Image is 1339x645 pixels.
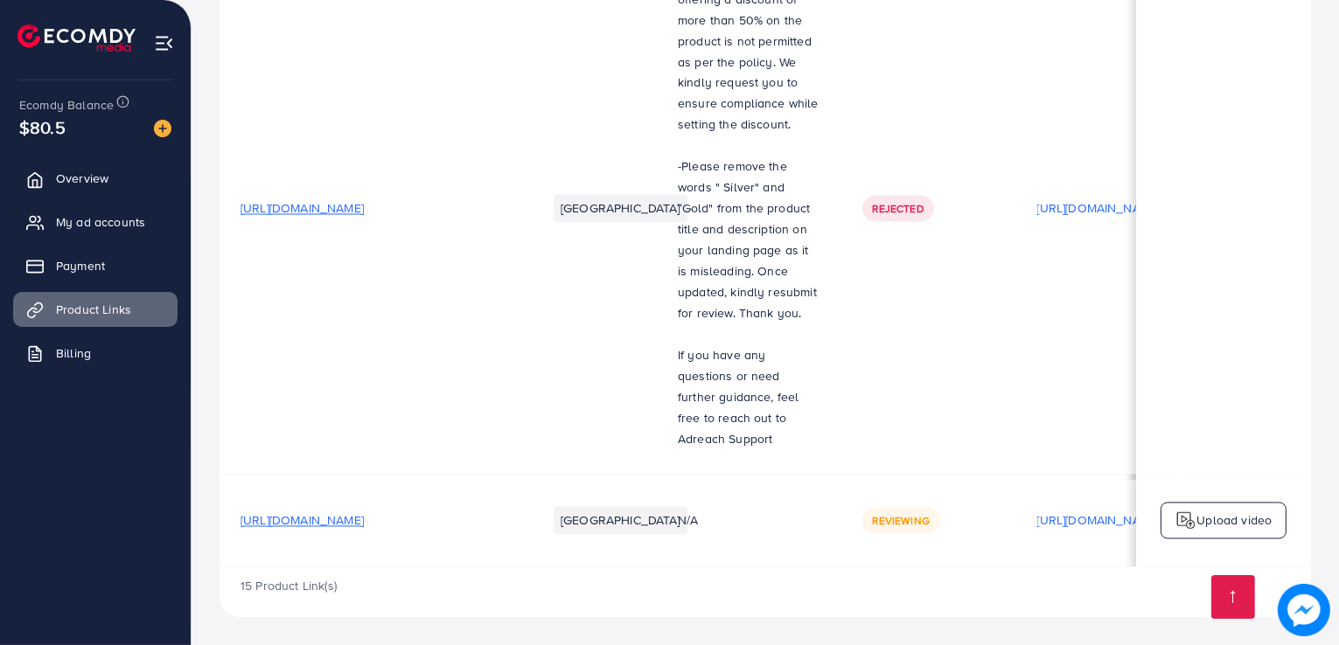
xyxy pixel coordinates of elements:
span: Rejected [873,201,924,216]
p: -Please remove the words " Silver" and “Gold" from the product title and description on your land... [678,156,820,323]
span: Payment [56,257,105,274]
a: My ad accounts [13,205,178,239]
a: Overview [13,161,178,196]
p: Upload video [1196,510,1272,531]
span: Overview [56,170,108,187]
span: 15 Product Link(s) [241,577,337,594]
li: [GEOGRAPHIC_DATA] [554,506,687,534]
p: [URL][DOMAIN_NAME] [1037,198,1161,218]
span: My ad accounts [56,213,145,231]
img: logo [17,24,136,52]
span: Product Links [56,301,131,318]
a: Billing [13,336,178,371]
span: Reviewing [873,513,930,528]
a: Payment [13,248,178,283]
li: [GEOGRAPHIC_DATA] [554,194,687,222]
img: image [1278,584,1330,636]
img: logo [1175,510,1196,531]
span: Ecomdy Balance [19,96,114,114]
span: N/A [678,511,698,529]
img: image [154,120,171,137]
span: Billing [56,344,91,362]
img: menu [154,33,174,53]
p: If you have any questions or need further guidance, feel free to reach out to Adreach Support [678,344,820,449]
span: [URL][DOMAIN_NAME] [241,511,364,529]
span: [URL][DOMAIN_NAME] [241,199,364,217]
span: $80.5 [19,114,66,140]
a: Product Links [13,292,178,327]
p: [URL][DOMAIN_NAME] [1037,510,1161,531]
